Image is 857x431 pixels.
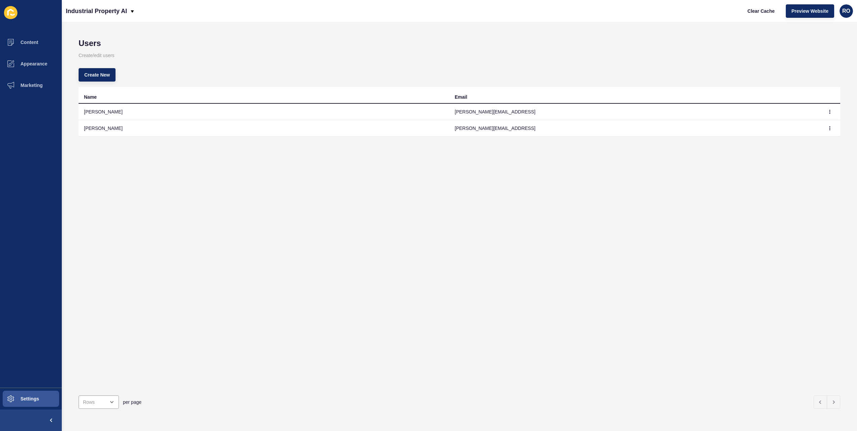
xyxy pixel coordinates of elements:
[79,39,840,48] h1: Users
[748,8,775,14] span: Clear Cache
[84,94,97,100] div: Name
[79,104,449,120] td: [PERSON_NAME]
[66,3,127,19] p: Industrial Property AI
[786,4,834,18] button: Preview Website
[455,94,467,100] div: Email
[449,104,820,120] td: [PERSON_NAME][EMAIL_ADDRESS]
[79,68,116,82] button: Create New
[449,120,820,137] td: [PERSON_NAME][EMAIL_ADDRESS]
[84,71,110,78] span: Create New
[79,48,840,63] p: Create/edit users
[79,395,119,409] div: open menu
[742,4,780,18] button: Clear Cache
[792,8,828,14] span: Preview Website
[79,120,449,137] td: [PERSON_NAME]
[842,8,850,14] span: RO
[123,399,141,405] span: per page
